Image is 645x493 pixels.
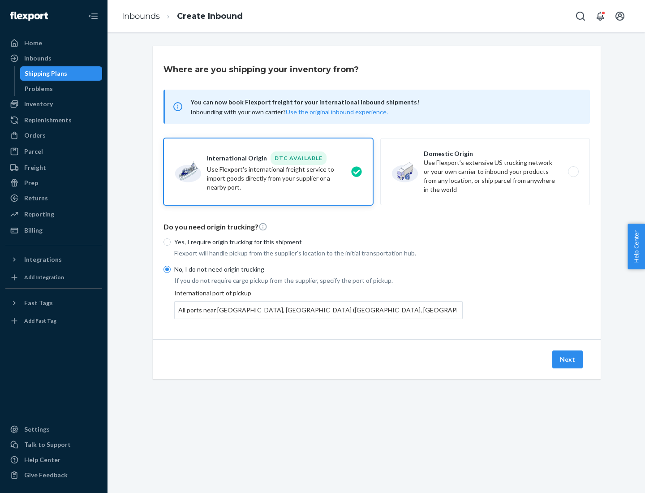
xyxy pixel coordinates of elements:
[5,51,102,65] a: Inbounds
[24,298,53,307] div: Fast Tags
[174,289,463,319] div: International port of pickup
[163,222,590,232] p: Do you need origin trucking?
[122,11,160,21] a: Inbounds
[572,7,589,25] button: Open Search Box
[174,276,463,285] p: If you do not require cargo pickup from the supplier, specify the port of pickup.
[5,113,102,127] a: Replenishments
[5,191,102,205] a: Returns
[24,54,52,63] div: Inbounds
[84,7,102,25] button: Close Navigation
[24,39,42,48] div: Home
[24,163,46,172] div: Freight
[5,128,102,143] a: Orders
[5,453,102,467] a: Help Center
[24,194,48,203] div: Returns
[24,455,60,464] div: Help Center
[24,425,50,434] div: Settings
[5,422,102,437] a: Settings
[5,176,102,190] a: Prep
[5,97,102,111] a: Inventory
[24,440,71,449] div: Talk to Support
[190,97,579,108] span: You can now book Flexport freight for your international inbound shipments!
[20,66,103,81] a: Shipping Plans
[24,147,43,156] div: Parcel
[24,317,56,324] div: Add Fast Tag
[5,223,102,238] a: Billing
[24,116,72,125] div: Replenishments
[174,249,463,258] p: Flexport will handle pickup from the supplier's location to the initial transportation hub.
[163,266,171,273] input: No, I do not need origin trucking
[611,7,629,25] button: Open account menu
[5,160,102,175] a: Freight
[174,238,463,246] p: Yes, I require origin trucking for this shipment
[24,178,38,187] div: Prep
[24,255,62,264] div: Integrations
[115,3,250,30] ol: breadcrumbs
[24,210,54,219] div: Reporting
[5,468,102,482] button: Give Feedback
[5,207,102,221] a: Reporting
[24,226,43,235] div: Billing
[5,144,102,159] a: Parcel
[628,224,645,269] button: Help Center
[5,296,102,310] button: Fast Tags
[174,265,463,274] p: No, I do not need origin trucking
[5,36,102,50] a: Home
[5,252,102,267] button: Integrations
[24,471,68,480] div: Give Feedback
[20,82,103,96] a: Problems
[286,108,388,117] button: Use the original inbound experience.
[25,84,53,93] div: Problems
[25,69,67,78] div: Shipping Plans
[5,437,102,452] a: Talk to Support
[24,99,53,108] div: Inventory
[552,350,583,368] button: Next
[163,238,171,246] input: Yes, I require origin trucking for this shipment
[10,12,48,21] img: Flexport logo
[24,131,46,140] div: Orders
[591,7,609,25] button: Open notifications
[190,108,388,116] span: Inbounding with your own carrier?
[5,314,102,328] a: Add Fast Tag
[163,64,359,75] h3: Where are you shipping your inventory from?
[24,273,64,281] div: Add Integration
[177,11,243,21] a: Create Inbound
[5,270,102,285] a: Add Integration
